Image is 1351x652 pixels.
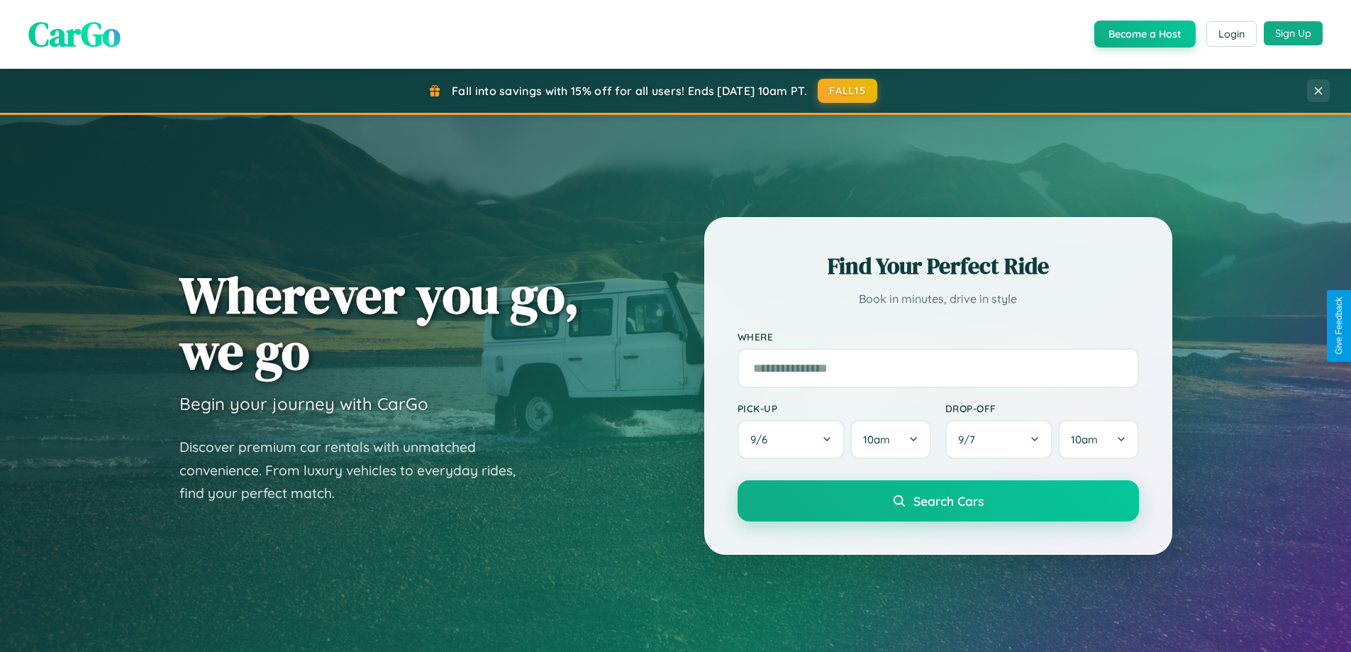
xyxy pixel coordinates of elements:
button: 10am [850,420,930,459]
p: Discover premium car rentals with unmatched convenience. From luxury vehicles to everyday rides, ... [179,436,534,505]
span: 9 / 7 [958,433,982,446]
span: 10am [863,433,890,446]
button: Sign Up [1264,21,1323,45]
button: 9/7 [945,420,1053,459]
button: Become a Host [1094,21,1196,48]
button: 10am [1058,420,1138,459]
div: Give Feedback [1334,297,1344,355]
p: Book in minutes, drive in style [738,289,1139,309]
label: Pick-up [738,402,931,414]
button: Search Cars [738,480,1139,521]
span: 9 / 6 [750,433,774,446]
label: Where [738,331,1139,343]
span: Search Cars [913,493,984,509]
h2: Find Your Perfect Ride [738,250,1139,282]
label: Drop-off [945,402,1139,414]
span: 10am [1071,433,1098,446]
span: CarGo [28,11,121,57]
span: Fall into savings with 15% off for all users! Ends [DATE] 10am PT. [452,84,807,98]
h3: Begin your journey with CarGo [179,393,428,414]
h1: Wherever you go, we go [179,267,579,379]
button: 9/6 [738,420,845,459]
button: FALL15 [818,79,877,103]
button: Login [1206,21,1257,47]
